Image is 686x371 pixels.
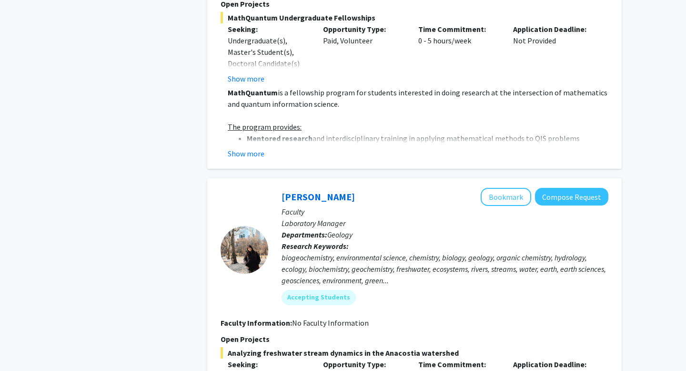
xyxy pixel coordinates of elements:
[7,328,40,364] iframe: Chat
[221,333,608,345] p: Open Projects
[513,23,594,35] p: Application Deadline:
[282,230,327,239] b: Departments:
[418,359,499,370] p: Time Commitment:
[228,88,278,97] strong: MathQuantum
[323,23,404,35] p: Opportunity Type:
[282,290,356,305] mat-chip: Accepting Students
[247,133,608,144] li: and interdisciplinary training in applying mathematical methods to QIS problems
[228,87,608,110] p: is a fellowship program for students interested in doing research at the intersection of mathemat...
[247,134,313,143] strong: Mentored research
[418,23,499,35] p: Time Commitment:
[535,188,608,206] button: Compose Request to Ashley Mon
[228,35,309,126] div: Undergraduate(s), Master's Student(s), Doctoral Candidate(s) (PhD, MD, DMD, PharmD, etc.), Postdo...
[282,241,349,251] b: Research Keywords:
[513,359,594,370] p: Application Deadline:
[323,359,404,370] p: Opportunity Type:
[316,23,411,84] div: Paid, Volunteer
[506,23,601,84] div: Not Provided
[228,359,309,370] p: Seeking:
[327,230,353,239] span: Geology
[282,191,355,203] a: [PERSON_NAME]
[481,188,531,206] button: Add Ashley Mon to Bookmarks
[292,318,369,328] span: No Faculty Information
[221,347,608,359] span: Analyzing freshwater stream dynamics in the Anacostia watershed
[228,148,264,159] button: Show more
[228,73,264,84] button: Show more
[221,318,292,328] b: Faculty Information:
[221,12,608,23] span: MathQuantum Undergraduate Fellowships
[228,23,309,35] p: Seeking:
[282,252,608,286] div: biogeochemistry, environmental science, chemistry, biology, geology, organic chemistry, hydrology...
[282,206,608,217] p: Faculty
[411,23,506,84] div: 0 - 5 hours/week
[228,122,302,132] u: The program provides:
[282,217,608,229] p: Laboratory Manager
